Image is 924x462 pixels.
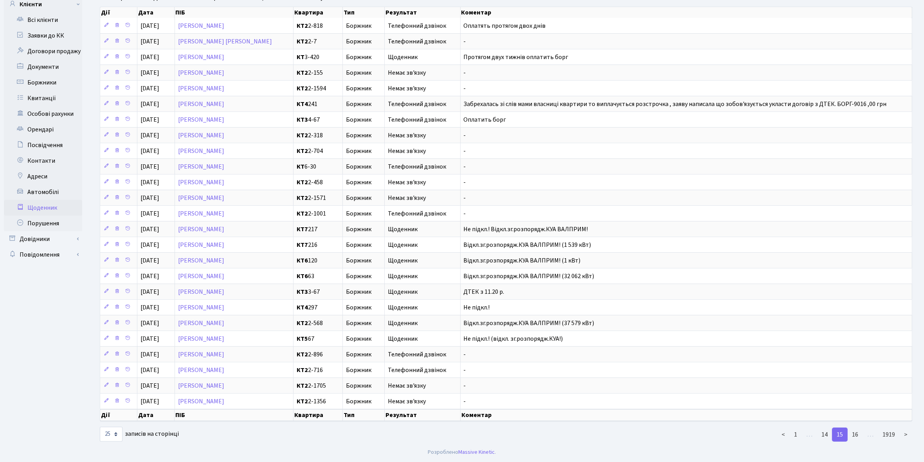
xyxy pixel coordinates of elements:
span: - [464,84,466,93]
b: КТ2 [297,37,308,46]
span: Боржник [346,23,381,29]
span: [DATE] [140,115,159,124]
span: Не підкл.! [464,303,490,312]
span: ДТЕК з 11.20 р. [464,288,504,296]
b: КТ2 [297,350,308,359]
b: КТ4 [297,100,308,108]
span: Немає зв'язку [388,398,457,404]
a: [PERSON_NAME] [178,350,225,359]
span: 3-420 [297,54,339,60]
span: Немає зв'язку [388,383,457,389]
th: Результат [385,409,461,421]
span: 2-568 [297,320,339,326]
th: Тип [343,409,385,421]
span: Оплатять протягом двох днів [464,22,546,30]
b: КТ2 [297,397,308,406]
a: [PERSON_NAME] [178,241,225,249]
a: [PERSON_NAME] [178,68,225,77]
span: - [464,194,466,202]
span: Боржник [346,70,381,76]
span: [DATE] [140,84,159,93]
span: - [464,350,466,359]
span: Відкл.зг.розпорядж.КУА ВАЛПРИМ! (32 062 кВт) [464,272,594,280]
a: Договори продажу [4,43,82,59]
a: Порушення [4,216,82,231]
a: [PERSON_NAME] [178,272,225,280]
span: Телефонний дзвінок [388,117,457,123]
span: [DATE] [140,225,159,234]
a: [PERSON_NAME] [178,53,225,61]
span: Боржник [346,383,381,389]
span: [DATE] [140,256,159,265]
a: Контакти [4,153,82,169]
span: Боржник [346,210,381,217]
span: 67 [297,336,339,342]
th: Результат [385,7,461,18]
th: ПІБ [175,7,293,18]
span: - [464,147,466,155]
span: Телефонний дзвінок [388,101,457,107]
a: [PERSON_NAME] [178,178,225,187]
span: Щоденник [388,320,457,326]
span: [DATE] [140,178,159,187]
b: КТ2 [297,22,308,30]
label: записів на сторінці [100,427,179,442]
span: - [464,162,466,171]
a: [PERSON_NAME] [178,100,225,108]
a: 16 [847,428,863,442]
span: - [464,131,466,140]
span: Щоденник [388,304,457,311]
th: Коментар [461,409,913,421]
b: КТ6 [297,256,308,265]
b: КТ2 [297,68,308,77]
a: Особові рахунки [4,106,82,122]
span: 2-1356 [297,398,339,404]
b: КТ3 [297,115,308,124]
span: Телефонний дзвінок [388,351,457,358]
span: Боржник [346,367,381,373]
span: 2-716 [297,367,339,373]
a: Орендарі [4,122,82,137]
a: [PERSON_NAME] [178,319,225,327]
span: Телефонний дзвінок [388,210,457,217]
span: Боржник [346,320,381,326]
span: Боржник [346,195,381,201]
th: Дії [100,409,137,421]
a: Щоденник [4,200,82,216]
span: Відкл.зг.розпорядж.КУА ВАЛПРИМ! (1 кВт) [464,256,581,265]
span: Відкл.зг.розпорядж.КУА ВАЛПРИМ! (1 539 кВт) [464,241,591,249]
span: [DATE] [140,319,159,327]
th: Дії [100,7,137,18]
span: 120 [297,257,339,264]
span: Щоденник [388,226,457,232]
b: КТ [297,162,304,171]
span: Протягом двух тижнів оплатить борг [464,53,569,61]
span: Телефонний дзвінок [388,164,457,170]
b: КТ2 [297,381,308,390]
a: [PERSON_NAME] [178,131,225,140]
span: Не підкл.! Відкл.зг.розпорядж.КУА ВАЛПРИМ! [464,225,588,234]
span: Боржник [346,117,381,123]
span: Боржник [346,336,381,342]
a: Боржники [4,75,82,90]
span: Боржник [346,85,381,92]
span: Боржник [346,226,381,232]
span: - [464,68,466,77]
b: КТ2 [297,209,308,218]
span: [DATE] [140,147,159,155]
a: Посвідчення [4,137,82,153]
a: Адреси [4,169,82,184]
a: Всі клієнти [4,12,82,28]
b: КТ7 [297,225,308,234]
span: Боржник [346,257,381,264]
a: [PERSON_NAME] [178,22,225,30]
span: [DATE] [140,334,159,343]
b: КТ2 [297,319,308,327]
span: Щоденник [388,289,457,295]
b: КТ2 [297,178,308,187]
span: [DATE] [140,194,159,202]
span: [DATE] [140,397,159,406]
span: 2-1705 [297,383,339,389]
a: 1919 [878,428,900,442]
span: Боржник [346,148,381,154]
